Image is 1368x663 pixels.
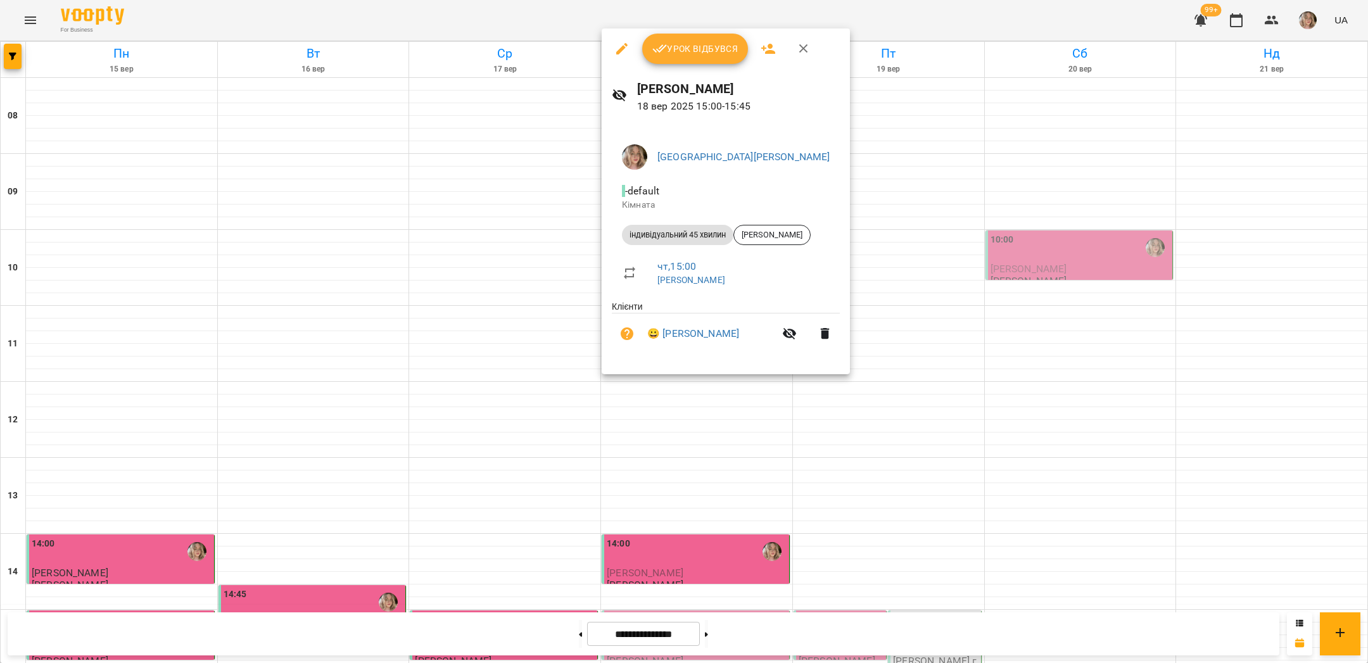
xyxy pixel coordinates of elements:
button: Урок відбувся [642,34,749,64]
span: - default [622,185,662,197]
h6: [PERSON_NAME] [637,79,840,99]
button: Візит ще не сплачено. Додати оплату? [612,319,642,349]
p: 18 вер 2025 15:00 - 15:45 [637,99,840,114]
span: індивідуальний 45 хвилин [622,229,733,241]
a: [PERSON_NAME] [657,275,725,285]
div: [PERSON_NAME] [733,225,811,245]
a: [GEOGRAPHIC_DATA][PERSON_NAME] [657,151,830,163]
p: Кімната [622,199,830,212]
span: Урок відбувся [652,41,738,56]
ul: Клієнти [612,300,840,359]
a: чт , 15:00 [657,260,696,272]
span: [PERSON_NAME] [734,229,810,241]
a: 😀 [PERSON_NAME] [647,326,739,341]
img: 96e0e92443e67f284b11d2ea48a6c5b1.jpg [622,144,647,170]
